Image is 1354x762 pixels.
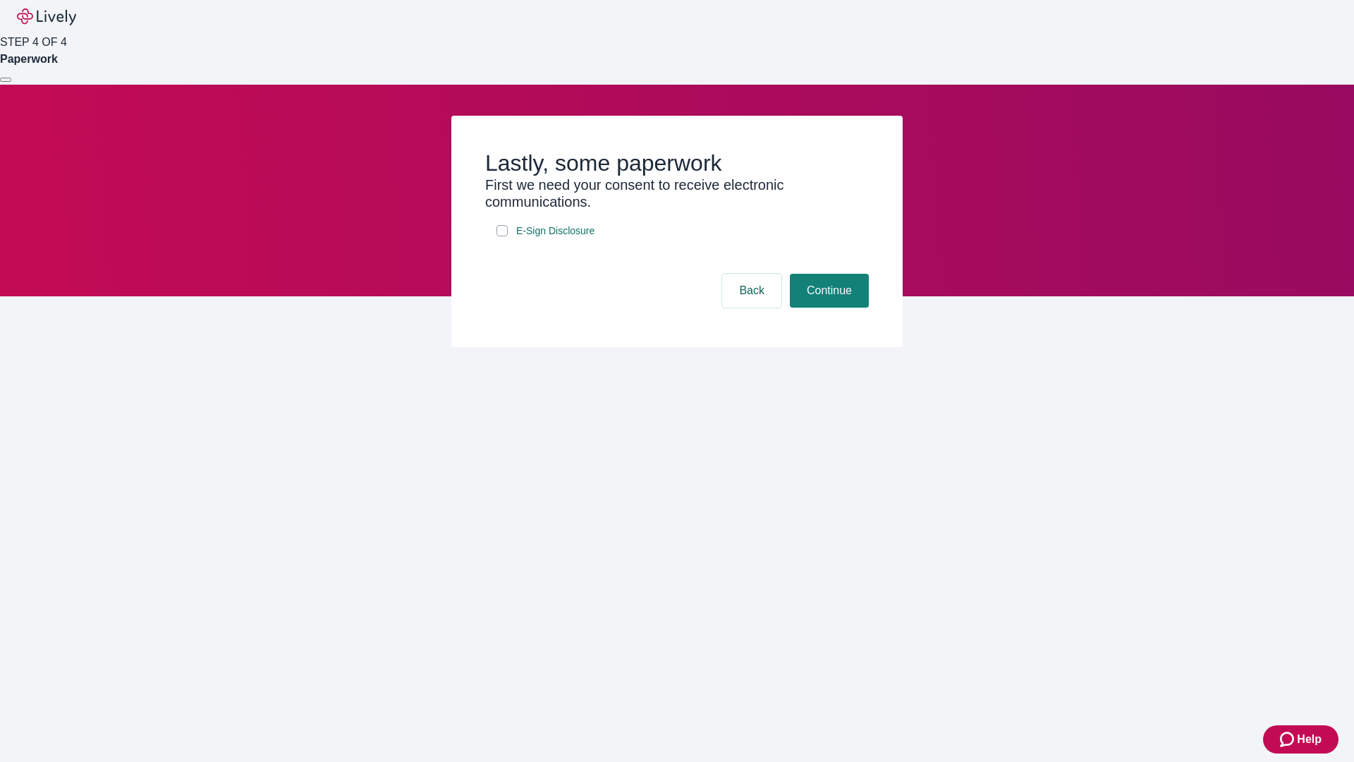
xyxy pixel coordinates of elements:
svg: Zendesk support icon [1280,731,1297,748]
img: Lively [17,8,76,25]
button: Zendesk support iconHelp [1263,725,1338,754]
span: E-Sign Disclosure [516,224,594,238]
button: Back [722,274,781,308]
span: Help [1297,731,1322,748]
h2: Lastly, some paperwork [485,150,869,176]
h3: First we need your consent to receive electronic communications. [485,176,869,210]
button: Continue [790,274,869,308]
a: e-sign disclosure document [513,222,597,240]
